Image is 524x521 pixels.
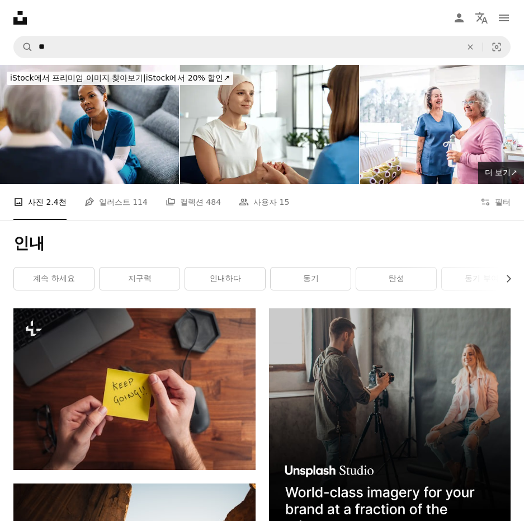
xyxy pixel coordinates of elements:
[280,196,290,208] span: 15
[180,65,359,184] img: 현대 의료 환경에서 환자와 간병인 간의 지원적 상호 작용
[470,7,493,29] button: 언어
[13,384,256,394] a: 단어가 적힌 스티커 메모를 들고 있는 사람
[133,196,148,208] span: 114
[10,73,230,82] span: iStock에서 20% 할인 ↗
[485,168,517,177] span: 더 보기 ↗
[185,267,265,290] a: 인내하다
[100,267,180,290] a: 지구력
[478,162,524,184] a: 더 보기↗
[13,11,27,25] a: 홈 — Unsplash
[442,267,522,290] a: 동기 부여
[239,184,289,220] a: 사용자 15
[166,184,221,220] a: 컬렉션 484
[13,308,256,470] img: 단어가 적힌 스티커 메모를 들고 있는 사람
[483,36,510,58] button: 시각적 검색
[13,36,511,58] form: 사이트 전체에서 이미지 찾기
[498,267,511,290] button: 목록을 오른쪽으로 스크롤
[206,196,221,208] span: 484
[480,184,511,220] button: 필터
[271,267,351,290] a: 동기
[10,73,146,82] span: iStock에서 프리미엄 이미지 찾아보기 |
[13,233,511,254] h1: 인내
[14,267,94,290] a: 계속 하세요
[356,267,436,290] a: 탄성
[458,36,483,58] button: 삭제
[14,36,33,58] button: Unsplash 검색
[84,184,148,220] a: 일러스트 114
[448,7,470,29] a: 로그인 / 가입
[493,7,515,29] button: 메뉴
